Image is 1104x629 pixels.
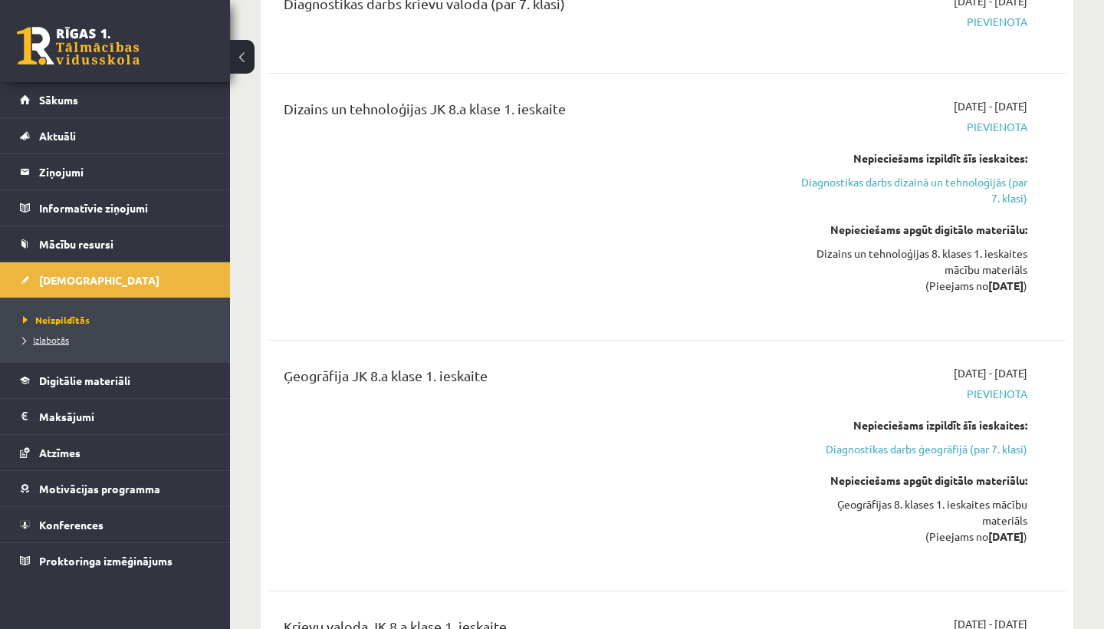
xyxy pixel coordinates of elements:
[20,363,211,398] a: Digitālie materiāli
[23,333,215,347] a: Izlabotās
[23,313,215,327] a: Neizpildītās
[23,314,90,326] span: Neizpildītās
[795,473,1027,489] div: Nepieciešams apgūt digitālo materiālu:
[39,273,159,287] span: [DEMOGRAPHIC_DATA]
[954,365,1027,381] span: [DATE] - [DATE]
[795,441,1027,457] a: Diagnostikas darbs ģeogrāfijā (par 7. klasi)
[795,174,1027,206] a: Diagnostikas darbs dizainā un tehnoloģijās (par 7. klasi)
[20,435,211,470] a: Atzīmes
[20,154,211,189] a: Ziņojumi
[20,118,211,153] a: Aktuāli
[39,374,130,387] span: Digitālie materiāli
[988,529,1024,543] strong: [DATE]
[39,518,103,532] span: Konferences
[20,190,211,226] a: Informatīvie ziņojumi
[20,262,211,298] a: [DEMOGRAPHIC_DATA]
[988,278,1024,292] strong: [DATE]
[39,129,76,143] span: Aktuāli
[39,554,172,568] span: Proktoringa izmēģinājums
[39,190,211,226] legend: Informatīvie ziņojumi
[795,386,1027,402] span: Pievienota
[39,93,78,107] span: Sākums
[795,150,1027,166] div: Nepieciešams izpildīt šīs ieskaites:
[20,226,211,262] a: Mācību resursi
[39,399,211,434] legend: Maksājumi
[795,222,1027,238] div: Nepieciešams apgūt digitālo materiālu:
[795,245,1027,294] div: Dizains un tehnoloģijas 8. klases 1. ieskaites mācību materiāls (Pieejams no )
[795,417,1027,433] div: Nepieciešams izpildīt šīs ieskaites:
[954,98,1027,114] span: [DATE] - [DATE]
[39,446,80,459] span: Atzīmes
[39,482,160,496] span: Motivācijas programma
[20,471,211,506] a: Motivācijas programma
[20,543,211,578] a: Proktoringa izmēģinājums
[39,154,211,189] legend: Ziņojumi
[20,82,211,117] a: Sākums
[284,365,772,394] div: Ģeogrāfija JK 8.a klase 1. ieskaite
[20,399,211,434] a: Maksājumi
[17,27,140,65] a: Rīgas 1. Tālmācības vidusskola
[23,334,69,346] span: Izlabotās
[795,496,1027,545] div: Ģeogrāfijas 8. klases 1. ieskaites mācību materiāls (Pieejams no )
[795,14,1027,30] span: Pievienota
[284,98,772,127] div: Dizains un tehnoloģijas JK 8.a klase 1. ieskaite
[795,119,1027,135] span: Pievienota
[39,237,113,251] span: Mācību resursi
[20,507,211,542] a: Konferences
